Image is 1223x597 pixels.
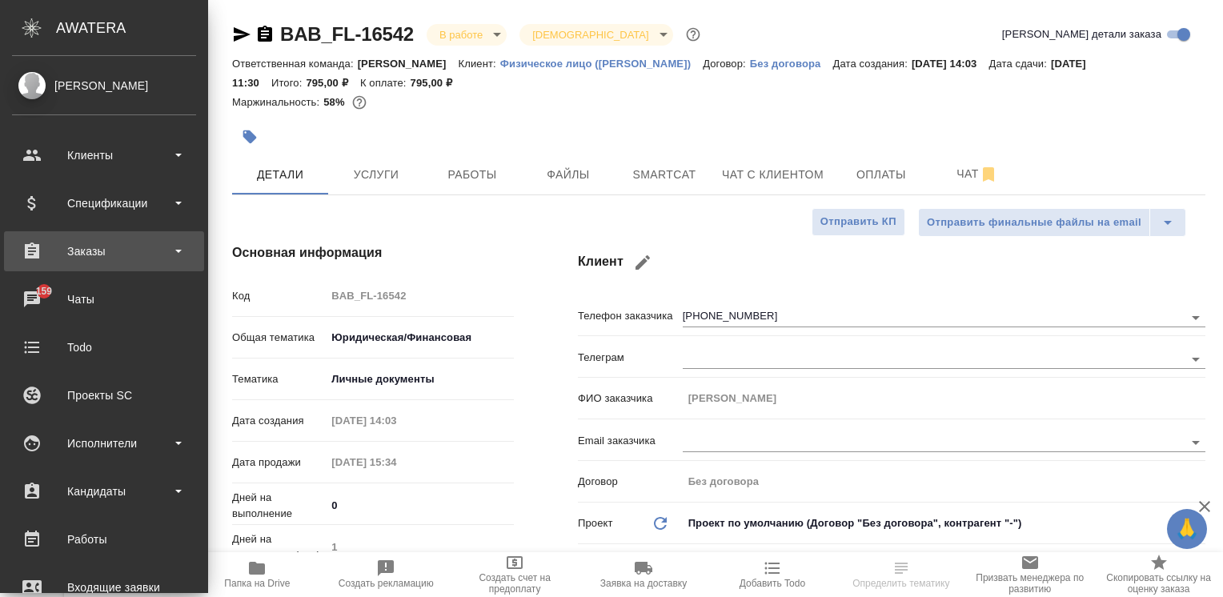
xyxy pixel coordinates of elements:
[56,12,208,44] div: AWATERA
[527,28,653,42] button: [DEMOGRAPHIC_DATA]
[12,287,196,311] div: Чаты
[232,119,267,154] button: Добавить тэг
[338,165,415,185] span: Услуги
[683,470,1205,493] input: Пустое поле
[1185,431,1207,454] button: Open
[927,214,1141,232] span: Отправить финальные файлы на email
[232,288,326,304] p: Код
[578,391,683,407] p: ФИО заказчика
[832,58,911,70] p: Дата создания:
[579,552,708,597] button: Заявка на доставку
[411,77,465,89] p: 795,00 ₽
[578,350,683,366] p: Телеграм
[4,375,204,415] a: Проекты SC
[12,77,196,94] div: [PERSON_NAME]
[323,96,348,108] p: 58%
[232,96,323,108] p: Маржинальность:
[519,24,672,46] div: В работе
[578,308,683,324] p: Телефон заказчика
[1104,572,1213,595] span: Скопировать ссылку на оценку заказа
[326,535,514,559] input: Пустое поле
[232,531,326,563] p: Дней на выполнение (авт.)
[578,243,1205,282] h4: Клиент
[242,165,319,185] span: Детали
[812,208,905,236] button: Отправить КП
[965,552,1094,597] button: Призвать менеджера по развитию
[683,510,1205,537] div: Проект по умолчанию (Договор "Без договора", контрагент "-")
[989,58,1051,70] p: Дата сдачи:
[339,578,434,589] span: Создать рекламацию
[255,25,275,44] button: Скопировать ссылку
[750,58,833,70] p: Без договора
[322,552,451,597] button: Создать рекламацию
[12,383,196,407] div: Проекты SC
[26,283,62,299] span: 159
[4,279,204,319] a: 159Чаты
[703,58,750,70] p: Договор:
[460,572,570,595] span: Создать счет на предоплату
[975,572,1085,595] span: Призвать менеджера по развитию
[326,366,514,393] div: Личные документы
[4,327,204,367] a: Todo
[232,413,326,429] p: Дата создания
[326,284,514,307] input: Пустое поле
[435,28,487,42] button: В работе
[500,58,703,70] p: Физическое лицо ([PERSON_NAME])
[459,58,500,70] p: Клиент:
[12,191,196,215] div: Спецификации
[1185,348,1207,371] button: Open
[12,431,196,455] div: Исполнители
[12,527,196,551] div: Работы
[12,143,196,167] div: Клиенты
[232,330,326,346] p: Общая тематика
[193,552,322,597] button: Папка на Drive
[820,213,896,231] span: Отправить КП
[600,578,687,589] span: Заявка на доставку
[918,208,1186,237] div: split button
[358,58,459,70] p: [PERSON_NAME]
[224,578,290,589] span: Папка на Drive
[326,451,466,474] input: Пустое поле
[326,494,514,517] input: ✎ Введи что-нибудь
[12,239,196,263] div: Заказы
[500,56,703,70] a: Физическое лицо ([PERSON_NAME])
[360,77,411,89] p: К оплате:
[1167,509,1207,549] button: 🙏
[232,58,358,70] p: Ответственная команда:
[326,409,466,432] input: Пустое поле
[740,578,805,589] span: Добавить Todo
[12,335,196,359] div: Todo
[750,56,833,70] a: Без договора
[683,24,704,45] button: Доп статусы указывают на важность/срочность заказа
[232,455,326,471] p: Дата продажи
[722,165,824,185] span: Чат с клиентом
[708,552,836,597] button: Добавить Todo
[683,387,1205,410] input: Пустое поле
[232,25,251,44] button: Скопировать ссылку для ЯМессенджера
[912,58,989,70] p: [DATE] 14:03
[12,479,196,503] div: Кандидаты
[427,24,507,46] div: В работе
[578,515,613,531] p: Проект
[843,165,920,185] span: Оплаты
[530,165,607,185] span: Файлы
[232,490,326,522] p: Дней на выполнение
[979,165,998,184] svg: Отписаться
[578,474,683,490] p: Договор
[1185,307,1207,329] button: Open
[306,77,360,89] p: 795,00 ₽
[232,371,326,387] p: Тематика
[280,23,414,45] a: BAB_FL-16542
[271,77,306,89] p: Итого:
[4,519,204,559] a: Работы
[578,433,683,449] p: Email заказчика
[1173,512,1201,546] span: 🙏
[918,208,1150,237] button: Отправить финальные файлы на email
[232,243,514,262] h4: Основная информация
[1002,26,1161,42] span: [PERSON_NAME] детали заказа
[1094,552,1223,597] button: Скопировать ссылку на оценку заказа
[451,552,579,597] button: Создать счет на предоплату
[326,324,514,351] div: Юридическая/Финансовая
[852,578,949,589] span: Определить тематику
[626,165,703,185] span: Smartcat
